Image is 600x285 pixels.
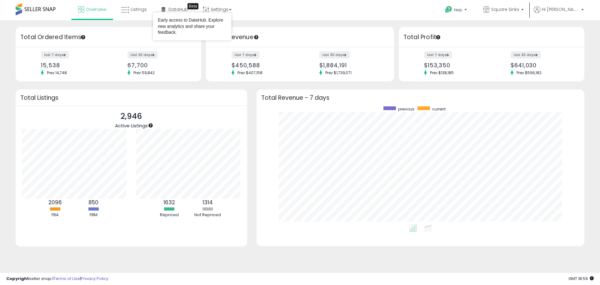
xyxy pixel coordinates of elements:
div: Not Repriced [189,212,227,218]
b: 1314 [202,199,213,206]
div: $1,884,191 [319,62,383,69]
span: 2025-09-10 18:59 GMT [568,276,594,282]
h3: Total Ordered Items [20,33,197,42]
span: DataHub [168,6,188,13]
b: 850 [88,199,98,206]
div: $153,350 [424,62,487,69]
h3: Total Revenue - 7 days [261,95,580,100]
div: seller snap | | [6,276,108,282]
div: 15,538 [41,62,104,69]
h3: Total Profit [403,33,580,42]
label: last 30 days [319,51,350,59]
span: previous [398,106,414,112]
div: 67,700 [127,62,190,69]
div: Tooltip anchor [187,3,198,9]
strong: Copyright [6,276,29,282]
h3: Total Revenue [211,33,389,42]
b: 2096 [48,199,62,206]
div: FBM [75,212,112,218]
div: Tooltip anchor [80,34,86,40]
a: Hi [PERSON_NAME] [534,6,584,20]
span: Active Listings [115,122,148,129]
span: Prev: 14,748 [44,70,70,75]
div: Early access to DataHub. Explore new analytics and share your feedback. [158,17,227,36]
label: last 7 days [41,51,69,59]
label: last 7 days [232,51,260,59]
a: Privacy Policy [81,276,108,282]
div: $641,030 [511,62,573,69]
b: 1632 [163,199,175,206]
span: Prev: $407,158 [234,70,266,75]
label: last 7 days [424,51,452,59]
span: Listings [131,6,147,13]
span: current [432,106,446,112]
span: Prev: $1,739,071 [322,70,355,75]
h3: Total Listings [20,95,242,100]
div: Repriced [151,212,188,218]
i: Get Help [445,6,452,13]
span: Prev: $596,182 [513,70,545,75]
a: Terms of Use [53,276,80,282]
p: 2,946 [115,110,148,122]
span: Overview [86,6,106,13]
span: Prev: 59,842 [130,70,158,75]
a: Help [440,1,473,20]
div: Tooltip anchor [435,34,441,40]
label: last 30 days [511,51,541,59]
span: Help [454,7,462,13]
span: Hi [PERSON_NAME] [542,6,579,13]
div: $450,588 [232,62,295,69]
span: Square Sinks [491,6,519,13]
div: FBA [36,212,74,218]
div: Tooltip anchor [253,34,259,40]
div: Tooltip anchor [148,123,153,128]
span: Prev: $138,185 [427,70,457,75]
label: last 30 days [127,51,158,59]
